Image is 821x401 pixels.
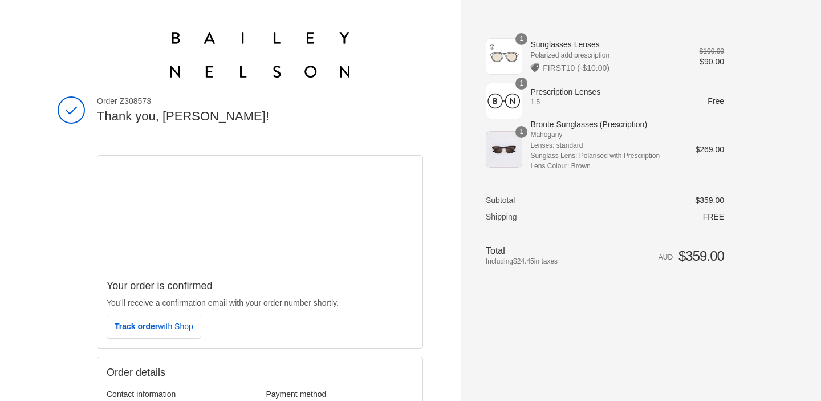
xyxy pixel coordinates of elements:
[530,39,679,50] span: Sunglasses Lenses
[530,151,679,161] span: Sunglass Lens: Polarised with Prescription
[659,253,673,261] span: AUD
[158,322,193,331] span: with Shop
[708,96,724,106] span: Free
[107,314,201,339] button: Track orderwith Shop
[515,78,527,90] span: 1
[97,156,423,270] iframe: Google map displaying pin point of shipping address: Darwin, Northern Territory
[530,97,679,107] span: 1.5
[486,131,522,168] img: Bronte Sunglasses (Prescription) - Mahogany
[97,156,422,270] div: Google map displaying pin point of shipping address: Darwin, Northern Territory
[700,47,724,55] del: $100.00
[97,96,423,106] span: Order Z308573
[700,57,724,66] span: $90.00
[530,119,679,129] span: Bronte Sunglasses (Prescription)
[486,83,522,119] img: Prescription Lenses - 1.5
[530,50,679,60] span: Polarized add prescription
[695,145,724,154] span: $269.00
[530,161,679,171] span: Lens Colour: Brown
[107,389,254,399] h3: Contact information
[543,63,609,72] span: FIRST10 (-$10.00)
[530,87,679,97] span: Prescription Lenses
[115,322,193,331] span: Track order
[515,33,527,45] span: 1
[486,38,522,75] img: Sunglasses Lenses - Polarized add prescription
[170,32,350,78] img: Bailey Nelson Australia
[107,280,413,293] h2: Your order is confirmed
[530,140,679,151] span: Lenses: standard
[486,212,517,221] span: Shipping
[678,248,724,264] span: $359.00
[530,129,679,140] span: Mahogany
[266,389,414,399] h3: Payment method
[486,246,505,256] span: Total
[486,195,600,205] th: Subtotal
[100,128,101,129] img: conversion-pixel.gif
[703,212,724,221] span: Free
[97,108,423,125] h2: Thank you, [PERSON_NAME]!
[513,257,534,265] span: $24.45
[515,126,527,138] span: 1
[695,196,724,205] span: $359.00
[107,297,413,309] p: You’ll receive a confirmation email with your order number shortly.
[107,366,413,379] h2: Order details
[486,256,600,266] span: Including in taxes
